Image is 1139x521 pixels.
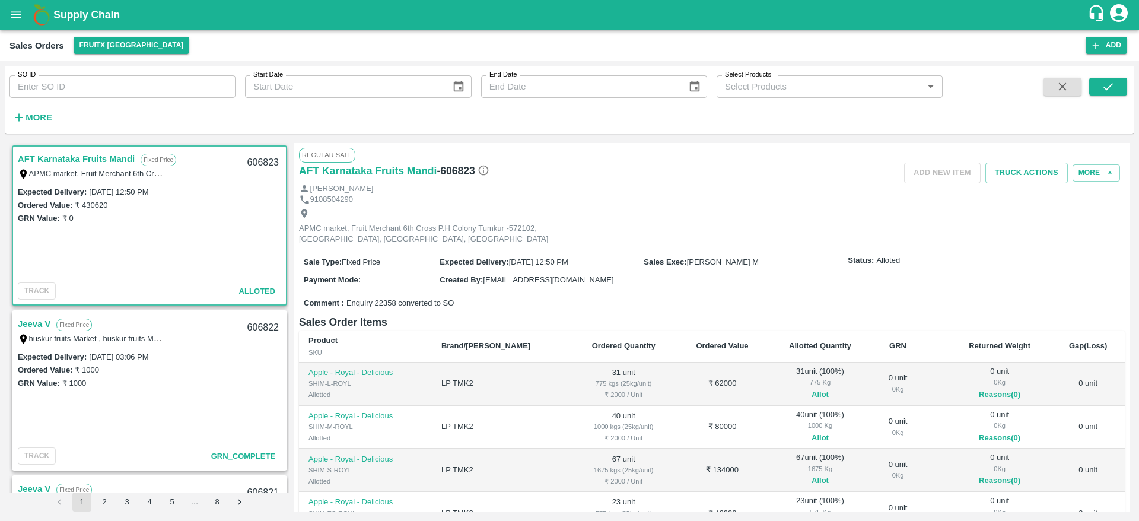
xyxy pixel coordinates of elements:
td: ₹ 80000 [676,406,768,449]
div: SHIM-L-ROYL [308,378,422,389]
label: GRN Value: [18,214,60,223]
label: APMC market, Fruit Merchant 6th Cross P.H Colony Tumkur -572102, [GEOGRAPHIC_DATA], [GEOGRAPHIC_D... [29,169,518,178]
label: [DATE] 03:06 PM [89,352,148,361]
td: 0 unit [1051,449,1125,492]
td: 31 unit [571,363,676,406]
p: Apple - Royal - Delicious [308,411,422,422]
label: Sale Type : [304,258,342,266]
label: Select Products [725,70,771,80]
div: 606823 [240,149,286,177]
div: ₹ 2000 / Unit [580,433,667,443]
div: 0 Kg [957,507,1042,517]
label: Start Date [253,70,283,80]
img: logo [30,3,53,27]
div: 40 unit ( 100 %) [778,409,863,445]
label: ₹ 430620 [75,201,107,209]
nav: pagination navigation [48,493,251,512]
button: page 1 [72,493,91,512]
td: ₹ 62000 [676,363,768,406]
label: Comment : [304,298,344,309]
div: SHIM-S-ROYL [308,465,422,475]
label: Payment Mode : [304,275,361,284]
div: 575 kgs (25kg/unit) [580,508,667,519]
label: Status: [848,255,874,266]
td: 67 unit [571,449,676,492]
button: Go to page 4 [140,493,159,512]
button: Go to page 5 [163,493,182,512]
button: More [9,107,55,128]
div: 31 unit ( 100 %) [778,366,863,402]
h6: AFT Karnataka Fruits Mandi [299,163,437,179]
label: Ordered Value: [18,201,72,209]
button: More [1073,164,1120,182]
td: 40 unit [571,406,676,449]
div: 1675 kgs (25kg/unit) [580,465,667,475]
div: SHIM-M-ROYL [308,421,422,432]
div: 775 Kg [778,377,863,387]
td: LP TMK2 [432,363,571,406]
label: ₹ 1000 [75,366,99,374]
span: Alloted [876,255,900,266]
input: Select Products [720,79,920,94]
button: Choose date [683,75,706,98]
div: 0 unit [957,409,1042,445]
div: SKU [308,347,422,358]
label: [DATE] 12:50 PM [89,188,148,196]
div: 0 Kg [882,427,914,438]
div: 1000 Kg [778,420,863,431]
label: GRN Value: [18,379,60,387]
label: Ordered Value: [18,366,72,374]
div: 0 Kg [957,377,1042,387]
b: Ordered Value [696,341,748,350]
td: 0 unit [1051,363,1125,406]
div: 0 unit [957,452,1042,488]
div: account of current user [1108,2,1130,27]
span: [EMAIL_ADDRESS][DOMAIN_NAME] [483,275,613,284]
p: Fixed Price [56,484,92,496]
button: Truck Actions [985,163,1068,183]
div: Allotted [308,433,422,443]
button: Allot [812,474,829,488]
label: SO ID [18,70,36,80]
div: ₹ 2000 / Unit [580,476,667,487]
td: ₹ 134000 [676,449,768,492]
p: 9108504290 [310,194,353,205]
h6: - 606823 [437,163,489,179]
div: 1675 Kg [778,463,863,474]
div: 0 Kg [882,470,914,481]
button: Reasons(0) [957,431,1042,445]
a: Supply Chain [53,7,1087,23]
label: huskur fruits Market , huskur fruits Market , [GEOGRAPHIC_DATA], [GEOGRAPHIC_DATA] Rural, [GEOGRA... [29,333,562,343]
button: Go to page 8 [208,493,227,512]
label: Expected Delivery : [18,188,87,196]
div: Sales Orders [9,38,64,53]
input: Start Date [245,75,443,98]
span: [DATE] 12:50 PM [509,258,568,266]
button: Select DC [74,37,190,54]
span: Fixed Price [342,258,380,266]
button: Go to page 2 [95,493,114,512]
p: APMC market, Fruit Merchant 6th Cross P.H Colony Tumkur -572102, [GEOGRAPHIC_DATA], [GEOGRAPHIC_D... [299,223,566,245]
p: Apple - Royal - Delicious [308,367,422,379]
label: Sales Exec : [644,258,686,266]
td: LP TMK2 [432,406,571,449]
div: customer-support [1087,4,1108,26]
h6: Sales Order Items [299,314,1125,331]
button: Choose date [447,75,470,98]
div: Allotted [308,476,422,487]
label: Expected Delivery : [440,258,508,266]
label: Created By : [440,275,483,284]
label: ₹ 0 [62,214,74,223]
div: 0 unit [882,459,914,481]
label: Expected Delivery : [18,352,87,361]
div: 606821 [240,479,286,507]
span: Regular Sale [299,148,355,162]
label: End Date [489,70,517,80]
input: Enter SO ID [9,75,236,98]
div: 0 unit [882,416,914,438]
div: Allotted [308,389,422,400]
a: Jeeva V [18,481,50,497]
div: ₹ 2000 / Unit [580,389,667,400]
div: 575 Kg [778,507,863,517]
span: Enquiry 22358 converted to SO [346,298,454,309]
